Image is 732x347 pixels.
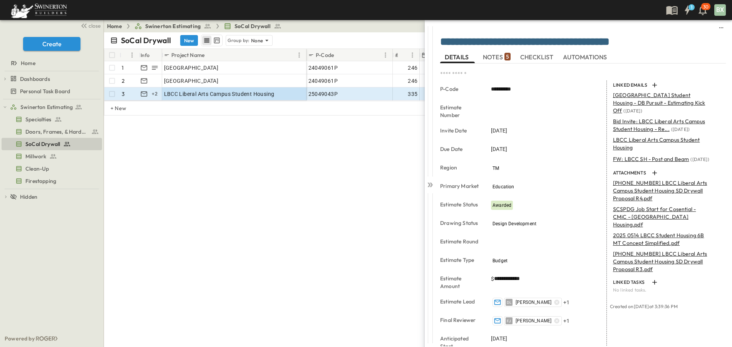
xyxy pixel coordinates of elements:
p: + New [111,104,115,112]
button: row view [202,36,211,45]
span: Swinerton Estimating [145,22,201,30]
span: [GEOGRAPHIC_DATA] Student Housing - DB Pursuit - Estimating Kick Off [613,92,705,114]
span: [DATE] [491,127,507,134]
p: [PHONE_NUMBER] LBCC Liberal Arts Campus Student Housing SD Drywall Proposal R3.pdf [613,250,710,273]
span: ( [DATE] ) [671,126,690,132]
p: [PHONE_NUMBER] LBCC Liberal Arts Campus Student Housing SD Drywall Proposal R4.pdf [613,179,710,202]
button: Menu [127,50,137,60]
div: test [2,113,102,126]
p: P-Code [440,85,480,93]
img: 6c363589ada0b36f064d841b69d3a419a338230e66bb0a533688fa5cc3e9e735.png [9,2,69,18]
span: [GEOGRAPHIC_DATA] [164,64,219,72]
div: test [2,126,102,138]
span: Dashboards [20,75,50,83]
button: Sort [206,51,214,59]
span: [DATE] [491,145,507,153]
button: Sort [399,51,408,59]
span: Awarded [492,203,511,208]
nav: breadcrumbs [107,22,286,30]
p: Final Reviewer [440,316,480,324]
div: test [2,85,102,97]
p: 2 [122,77,125,85]
span: DL [507,302,511,303]
span: ( [DATE] ) [623,108,642,114]
div: # [120,49,139,61]
span: [GEOGRAPHIC_DATA] [164,77,219,85]
p: Region [440,164,480,171]
button: Menu [295,50,304,60]
p: Estimate Round [440,238,480,245]
p: Estimate Number [440,104,480,119]
div: Info [139,49,162,61]
div: test [2,101,102,113]
span: Doors, Frames, & Hardware [25,128,88,136]
div: Info [141,44,150,66]
span: CHECKLIST [520,54,555,60]
p: ATTACHMENTS [613,170,648,176]
button: kanban view [212,36,221,45]
span: $ [491,275,494,283]
p: Estimate Amount [440,275,480,290]
div: + 2 [150,89,159,99]
p: 30 [703,4,709,10]
span: Millwork [25,153,46,160]
p: Group by: [228,37,250,44]
span: DETAILS [445,54,470,60]
span: 24049061P [308,77,338,85]
span: [PERSON_NAME] [516,299,551,305]
div: test [2,163,102,175]
span: 24049061P [308,64,338,72]
button: Create [23,37,80,51]
div: test [2,175,102,187]
span: Specialties [25,116,51,123]
p: 1 [122,64,124,72]
p: Estimate Type [440,256,480,264]
p: SoCal Drywall [121,35,171,46]
p: None [251,37,263,44]
div: test [2,150,102,163]
p: Primary Market [440,182,480,190]
span: AUTOMATIONS [563,54,609,60]
span: + 1 [563,317,570,325]
button: Sort [335,51,344,59]
p: SCSPDG Job Start for Cosential - CMiC - [GEOGRAPHIC_DATA] Housing.pdf [613,205,710,228]
button: Sort [123,51,131,59]
p: LINKED TASKS [613,279,648,285]
button: New [180,35,198,46]
span: LBCC Liberal Arts Campus Student Housing [164,90,275,98]
span: + 1 [563,298,570,306]
div: BX [714,4,726,16]
p: P-Code [316,51,334,59]
div: table view [201,35,223,46]
p: Due Date [440,145,480,153]
a: Home [107,22,122,30]
p: Invite Date [440,127,480,134]
span: Personal Task Board [20,87,70,95]
span: NOTES [483,54,511,60]
p: 3 [122,90,125,98]
span: Education [492,184,514,189]
p: Project Name [171,51,204,59]
span: LBCC Liberal Arts Campus Student Housing [613,136,700,151]
span: Hidden [20,193,37,201]
span: Clean-Up [25,165,49,173]
p: No linked tasks. [613,287,721,293]
span: Home [21,59,35,67]
p: Drawing Status [440,219,480,227]
button: sidedrawer-menu [717,23,726,32]
div: test [2,138,102,150]
span: SoCal Drywall [235,22,271,30]
span: [PERSON_NAME] [516,318,551,324]
span: close [89,22,101,30]
span: FW: LBCC SH - Post and Beam [613,156,689,163]
p: Estimate Lead [440,298,480,305]
p: LINKED EMAILS [613,82,648,88]
button: Menu [381,50,390,60]
p: 5 [506,53,509,60]
span: Budget [492,258,508,263]
span: Design Development [492,221,536,226]
span: [DATE] [491,335,507,342]
span: Firestopping [25,177,56,185]
p: Estimate Status [440,201,480,208]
